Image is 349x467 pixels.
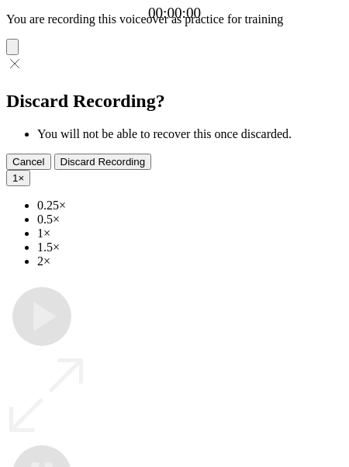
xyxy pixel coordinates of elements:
button: Discard Recording [54,154,152,170]
li: 1.5× [37,240,343,254]
p: You are recording this voiceover as practice for training [6,12,343,26]
button: Cancel [6,154,51,170]
h2: Discard Recording? [6,91,343,112]
a: 00:00:00 [148,5,201,22]
button: 1× [6,170,30,186]
span: 1 [12,172,18,184]
li: 1× [37,227,343,240]
li: 0.5× [37,213,343,227]
li: 0.25× [37,199,343,213]
li: 2× [37,254,343,268]
li: You will not be able to recover this once discarded. [37,127,343,141]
